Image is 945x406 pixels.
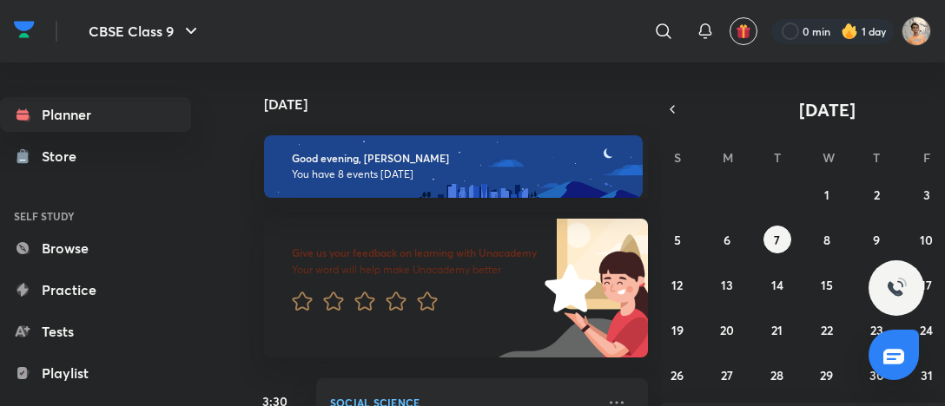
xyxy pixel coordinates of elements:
[674,149,681,166] abbr: Sunday
[870,322,883,338] abbr: October 23, 2025
[763,271,791,298] button: October 14, 2025
[913,226,941,253] button: October 10, 2025
[886,278,907,298] img: ttu
[813,226,841,253] button: October 8, 2025
[664,271,691,298] button: October 12, 2025
[713,226,741,253] button: October 6, 2025
[713,361,741,389] button: October 27, 2025
[920,232,933,248] abbr: October 10, 2025
[770,367,783,383] abbr: October 28, 2025
[823,149,835,166] abbr: Wednesday
[771,322,783,338] abbr: October 21, 2025
[813,271,841,298] button: October 15, 2025
[292,263,540,277] p: Your word will help make Unacademy better
[713,316,741,344] button: October 20, 2025
[913,361,941,389] button: October 31, 2025
[913,271,941,298] button: October 17, 2025
[14,16,35,43] img: Company Logo
[721,367,733,383] abbr: October 27, 2025
[862,361,890,389] button: October 30, 2025
[923,149,930,166] abbr: Friday
[664,226,691,253] button: October 5, 2025
[771,277,783,293] abbr: October 14, 2025
[920,322,933,338] abbr: October 24, 2025
[813,361,841,389] button: October 29, 2025
[869,367,884,383] abbr: October 30, 2025
[873,149,880,166] abbr: Thursday
[874,187,880,203] abbr: October 2, 2025
[292,152,620,165] h6: Good evening, [PERSON_NAME]
[664,361,691,389] button: October 26, 2025
[724,232,730,248] abbr: October 6, 2025
[292,246,540,259] h6: Give us your feedback on learning with Unacademy
[664,316,691,344] button: October 19, 2025
[823,232,830,248] abbr: October 8, 2025
[820,367,833,383] abbr: October 29, 2025
[873,232,880,248] abbr: October 9, 2025
[862,271,890,298] button: October 16, 2025
[821,277,833,293] abbr: October 15, 2025
[921,367,933,383] abbr: October 31, 2025
[713,271,741,298] button: October 13, 2025
[264,135,643,198] img: evening
[862,226,890,253] button: October 9, 2025
[862,316,890,344] button: October 23, 2025
[42,146,87,167] div: Store
[813,180,841,208] button: October 1, 2025
[774,149,781,166] abbr: Tuesday
[78,14,212,49] button: CBSE Class 9
[824,187,829,203] abbr: October 1, 2025
[736,23,751,39] img: avatar
[720,322,734,338] abbr: October 20, 2025
[821,322,833,338] abbr: October 22, 2025
[671,322,684,338] abbr: October 19, 2025
[913,316,941,344] button: October 24, 2025
[486,219,648,357] img: feedback_image
[264,97,665,111] h4: [DATE]
[723,149,733,166] abbr: Monday
[292,167,620,181] p: You have 8 events [DATE]
[763,361,791,389] button: October 28, 2025
[813,316,841,344] button: October 22, 2025
[674,232,681,248] abbr: October 5, 2025
[774,232,780,248] abbr: October 7, 2025
[913,180,941,208] button: October 3, 2025
[862,180,890,208] button: October 2, 2025
[902,16,931,46] img: Aashman Srivastava
[921,277,932,293] abbr: October 17, 2025
[14,16,35,47] a: Company Logo
[841,23,858,40] img: streak
[799,98,856,121] span: [DATE]
[763,226,791,253] button: October 7, 2025
[763,316,791,344] button: October 21, 2025
[671,367,684,383] abbr: October 26, 2025
[923,187,930,203] abbr: October 3, 2025
[721,277,733,293] abbr: October 13, 2025
[671,277,683,293] abbr: October 12, 2025
[730,17,757,45] button: avatar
